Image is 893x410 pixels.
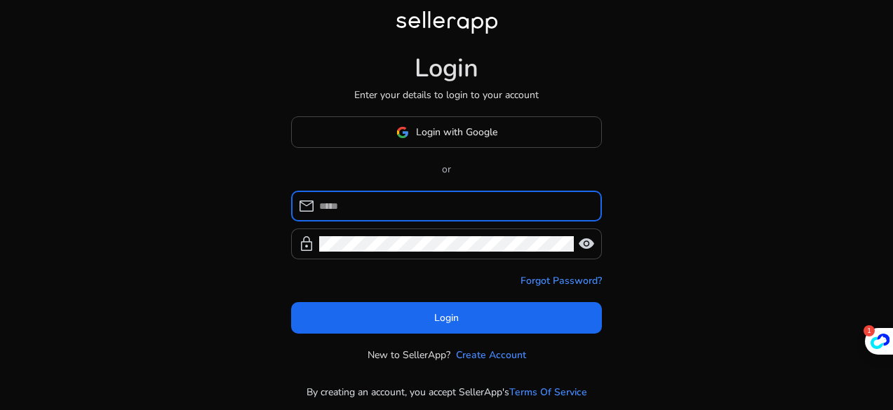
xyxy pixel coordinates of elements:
[291,302,602,334] button: Login
[396,126,409,139] img: google-logo.svg
[415,53,478,83] h1: Login
[456,348,526,362] a: Create Account
[291,116,602,148] button: Login with Google
[354,88,539,102] p: Enter your details to login to your account
[578,235,595,252] span: visibility
[368,348,450,362] p: New to SellerApp?
[434,310,459,325] span: Login
[298,198,315,214] span: mail
[509,385,587,399] a: Terms Of Service
[298,235,315,252] span: lock
[416,125,497,139] span: Login with Google
[521,273,602,288] a: Forgot Password?
[291,162,602,177] p: or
